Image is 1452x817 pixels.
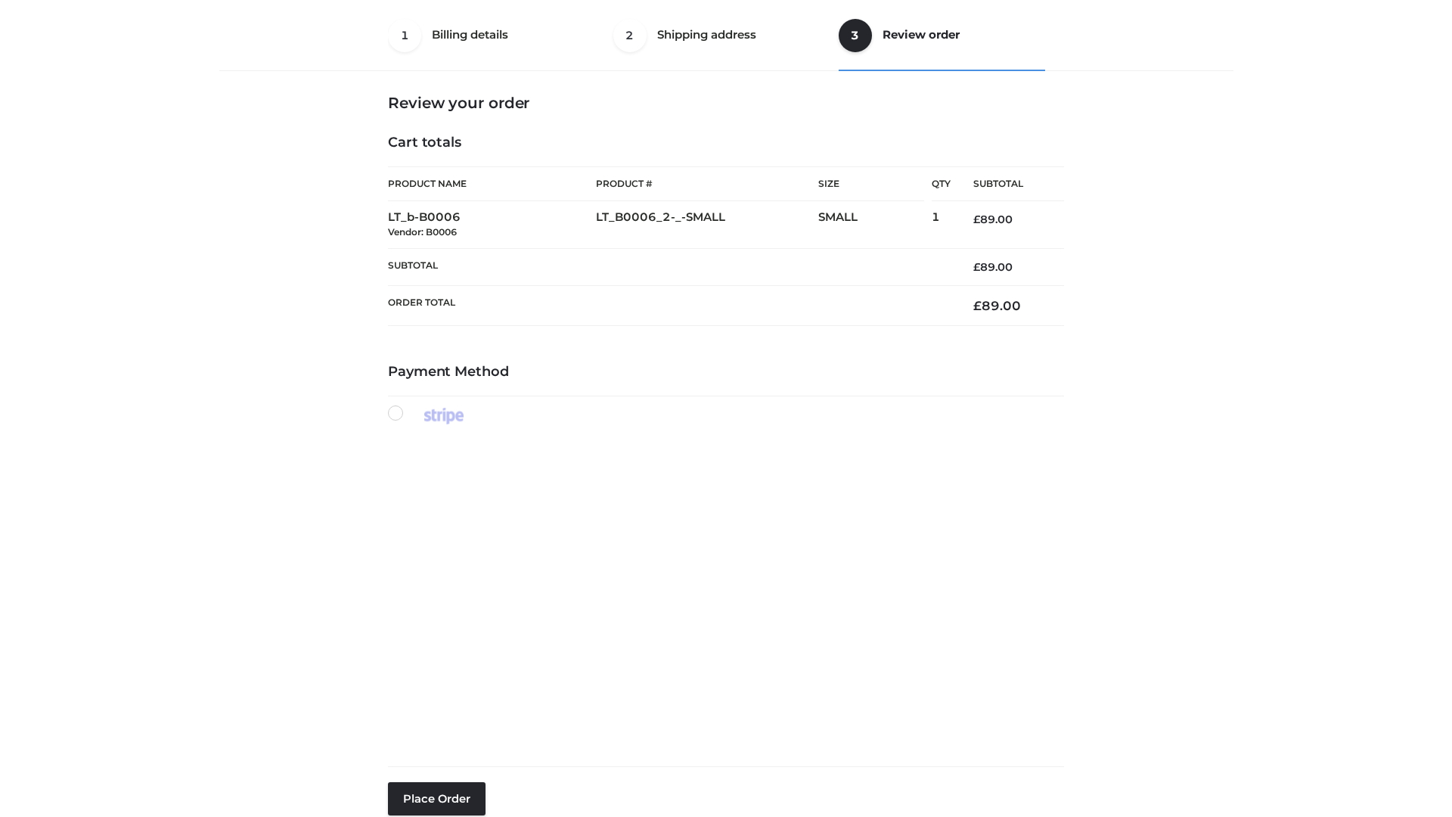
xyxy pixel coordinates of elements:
button: Place order [388,782,486,815]
th: Size [818,167,924,201]
small: Vendor: B0006 [388,226,457,238]
th: Qty [932,166,951,201]
h4: Cart totals [388,135,1064,151]
td: SMALL [818,201,932,249]
h3: Review your order [388,94,1064,112]
iframe: Secure payment input frame [385,421,1061,754]
td: 1 [932,201,951,249]
bdi: 89.00 [973,213,1013,226]
bdi: 89.00 [973,260,1013,274]
th: Subtotal [951,167,1064,201]
th: Product # [596,166,818,201]
th: Subtotal [388,248,951,285]
th: Product Name [388,166,596,201]
span: £ [973,213,980,226]
span: £ [973,298,982,313]
span: £ [973,260,980,274]
th: Order Total [388,286,951,326]
td: LT_b-B0006 [388,201,596,249]
bdi: 89.00 [973,298,1021,313]
td: LT_B0006_2-_-SMALL [596,201,818,249]
h4: Payment Method [388,364,1064,381]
